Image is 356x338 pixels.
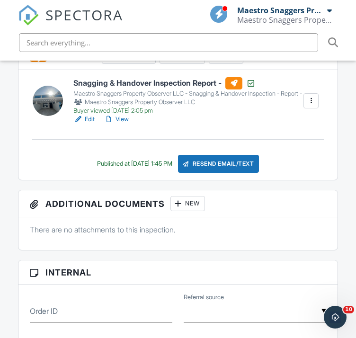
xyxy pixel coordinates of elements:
div: Maestro Snaggers Property Observer LLC - Snagging & Handover Inspection - Report - [73,90,302,98]
h3: Internal [18,260,338,285]
iframe: Intercom live chat [324,306,347,329]
input: Search everything... [19,33,318,52]
label: Referral source [184,293,224,302]
a: Snagging & Handover Inspection Report - Maestro Snaggers Property Observer LLC - Snagging & Hando... [73,77,302,115]
h3: Additional Documents [18,190,338,217]
p: There are no attachments to this inspection. [30,224,327,235]
a: SPECTORA [18,13,123,33]
div: Resend Email/Text [178,155,259,173]
div: Maestro Snaggers Property Observer LLC [237,6,325,15]
div: Maestro Snaggers Property Observer [237,15,332,25]
h6: Snagging & Handover Inspection Report - [73,77,302,89]
a: Edit [73,115,95,124]
label: Order ID [30,306,58,316]
span: SPECTORA [45,5,123,25]
div: New [170,196,205,211]
a: View [104,115,129,124]
img: The Best Home Inspection Software - Spectora [18,5,39,26]
div: Maestro Snaggers Property Observer LLC [73,98,302,107]
div: Buyer viewed [DATE] 2:05 pm [73,107,302,115]
span: 10 [343,306,354,313]
div: Published at [DATE] 1:45 PM [97,160,172,168]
